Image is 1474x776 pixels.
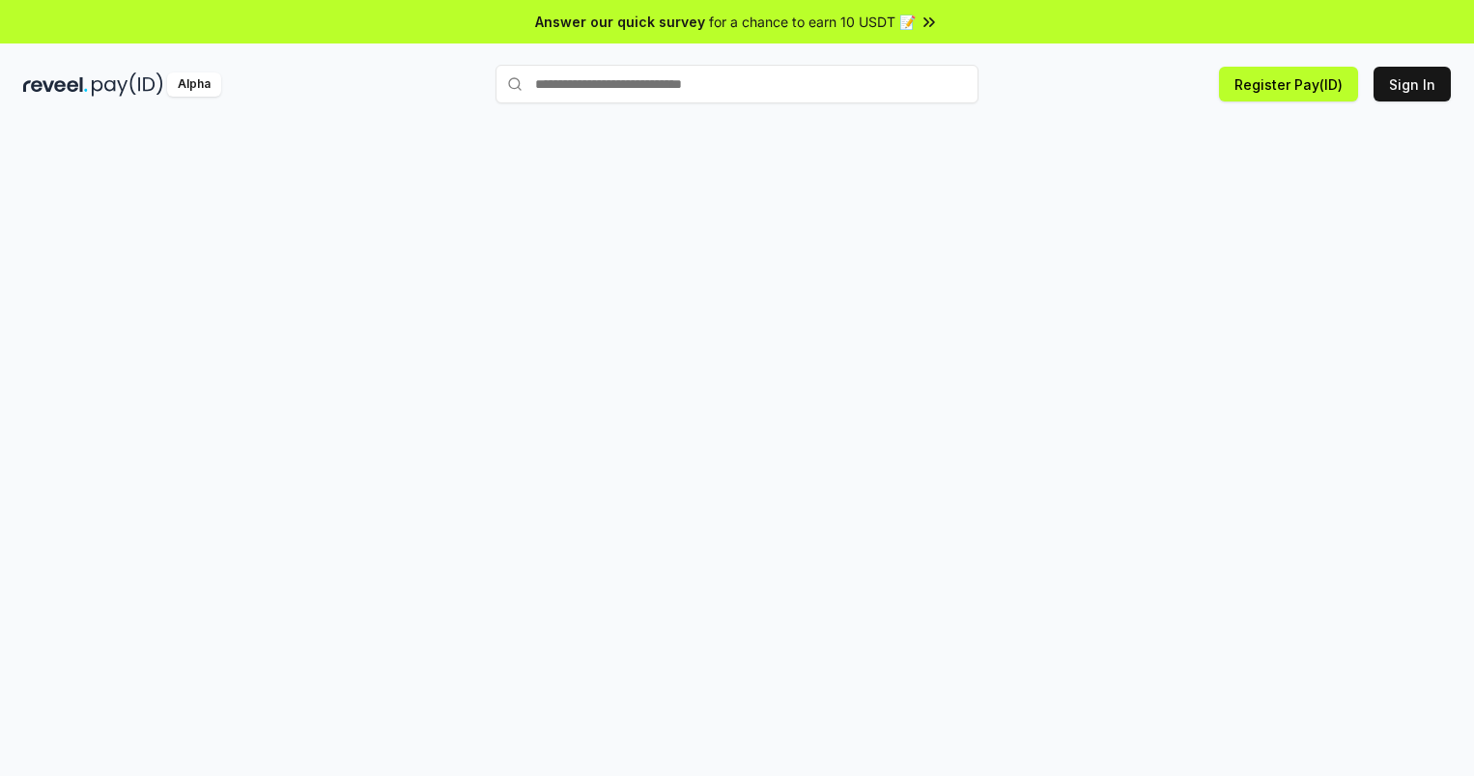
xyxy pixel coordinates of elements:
[1219,67,1358,101] button: Register Pay(ID)
[92,72,163,97] img: pay_id
[535,12,705,32] span: Answer our quick survey
[1374,67,1451,101] button: Sign In
[167,72,221,97] div: Alpha
[709,12,916,32] span: for a chance to earn 10 USDT 📝
[23,72,88,97] img: reveel_dark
